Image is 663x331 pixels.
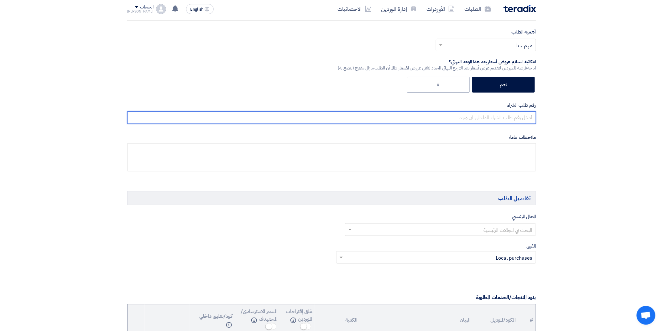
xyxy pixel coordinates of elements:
h5: تفاصيل الطلب [127,191,536,205]
a: Open chat [637,306,655,325]
label: لا [407,77,470,93]
div: امكانية استلام عروض أسعار بعد هذا الموعد النهائي؟ [338,59,536,65]
a: الأوردرات [422,2,460,16]
div: الحساب [140,5,154,10]
a: إدارة الموردين [376,2,422,16]
label: ملاحظات عامة [127,134,536,141]
label: رقم طلب الشراء [127,102,536,109]
label: المجال الرئيسي [512,213,536,220]
button: English [186,4,214,14]
img: profile_test.png [156,4,166,14]
a: الاحصائيات [333,2,376,16]
input: أدخل رقم طلب الشراء الداخلي ان وجد [127,111,536,124]
label: أهمية الطلب [512,28,536,36]
div: [PERSON_NAME] [127,10,154,13]
img: Teradix logo [504,5,536,12]
span: غلق إقتراحات الموردين [286,308,312,323]
span: كود/تعليق داخلي [199,313,233,320]
label: نعم [472,77,535,93]
span: السعر الاسترشادي/المستهدف [241,308,278,323]
label: بنود المنتجات/الخدمات المطلوبة [476,294,536,302]
div: اتاحة فرصة للموردين لتقديم عرض أسعار بعد التاريخ النهائي المحدد لتلقي عروض الأسعار طالما أن الطلب... [338,65,536,71]
span: English [190,7,203,12]
a: الطلبات [460,2,496,16]
label: الفرق [527,243,536,250]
